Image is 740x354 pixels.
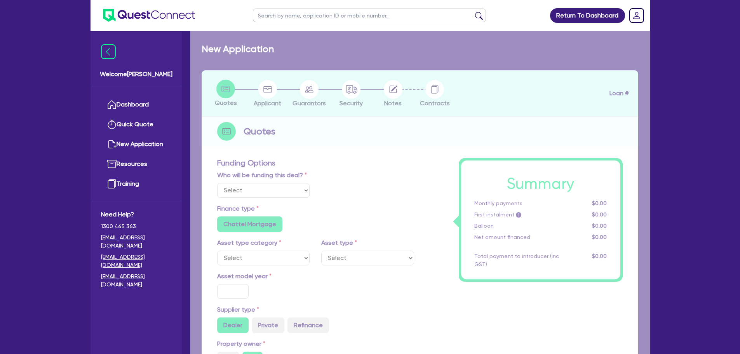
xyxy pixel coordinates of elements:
[107,120,117,129] img: quick-quote
[101,44,116,59] img: icon-menu-close
[107,159,117,169] img: resources
[101,134,171,154] a: New Application
[100,70,172,79] span: Welcome [PERSON_NAME]
[101,253,171,269] a: [EMAIL_ADDRESS][DOMAIN_NAME]
[627,5,647,26] a: Dropdown toggle
[101,234,171,250] a: [EMAIL_ADDRESS][DOMAIN_NAME]
[101,222,171,230] span: 1300 465 363
[101,115,171,134] a: Quick Quote
[101,210,171,219] span: Need Help?
[103,9,195,22] img: quest-connect-logo-blue
[101,154,171,174] a: Resources
[253,9,486,22] input: Search by name, application ID or mobile number...
[550,8,625,23] a: Return To Dashboard
[101,95,171,115] a: Dashboard
[107,140,117,149] img: new-application
[107,179,117,188] img: training
[101,272,171,289] a: [EMAIL_ADDRESS][DOMAIN_NAME]
[101,174,171,194] a: Training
